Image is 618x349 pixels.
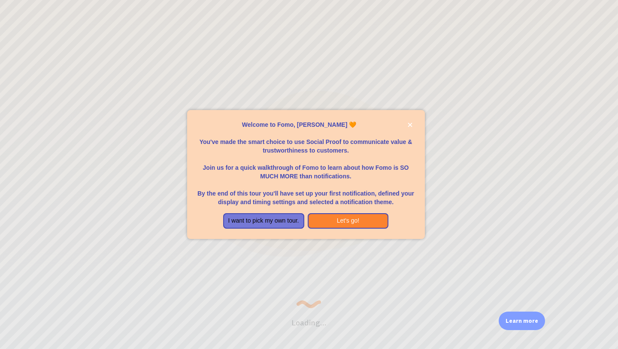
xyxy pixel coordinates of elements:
[187,110,425,239] div: Welcome to Fomo, Kathrin Zenkina 🧡You&amp;#39;ve made the smart choice to use Social Proof to com...
[197,181,415,206] p: By the end of this tour you'll have set up your first notification, defined your display and timi...
[506,317,538,325] p: Learn more
[197,155,415,181] p: Join us for a quick walkthrough of Fomo to learn about how Fomo is SO MUCH MORE than notifications.
[308,213,389,229] button: Let's go!
[197,120,415,129] p: Welcome to Fomo, [PERSON_NAME] 🧡
[197,129,415,155] p: You've made the smart choice to use Social Proof to communicate value & trustworthiness to custom...
[406,120,415,129] button: close,
[499,312,545,330] div: Learn more
[223,213,304,229] button: I want to pick my own tour.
